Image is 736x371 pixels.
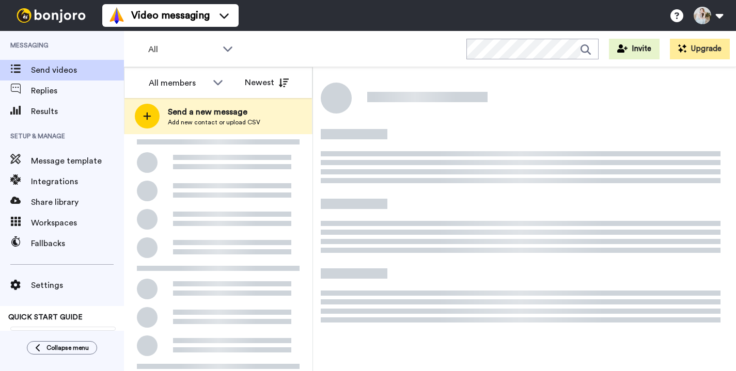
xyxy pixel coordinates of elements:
span: All [148,43,217,56]
span: Settings [31,279,124,292]
span: Workspaces [31,217,124,229]
span: Add new contact or upload CSV [168,118,260,126]
span: Send a new message [168,106,260,118]
span: Collapse menu [46,344,89,352]
img: vm-color.svg [108,7,125,24]
button: Invite [609,39,660,59]
span: Video messaging [131,8,210,23]
div: All members [149,77,208,89]
span: Integrations [31,175,124,188]
span: Message template [31,155,124,167]
span: QUICK START GUIDE [8,314,83,321]
span: Send videos [31,64,124,76]
span: Replies [31,85,124,97]
span: Share library [31,196,124,208]
button: Collapse menu [27,341,97,354]
span: Results [31,105,124,118]
span: Fallbacks [31,237,124,250]
img: bj-logo-header-white.svg [12,8,90,23]
button: Upgrade [670,39,730,59]
button: Newest [237,72,296,93]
